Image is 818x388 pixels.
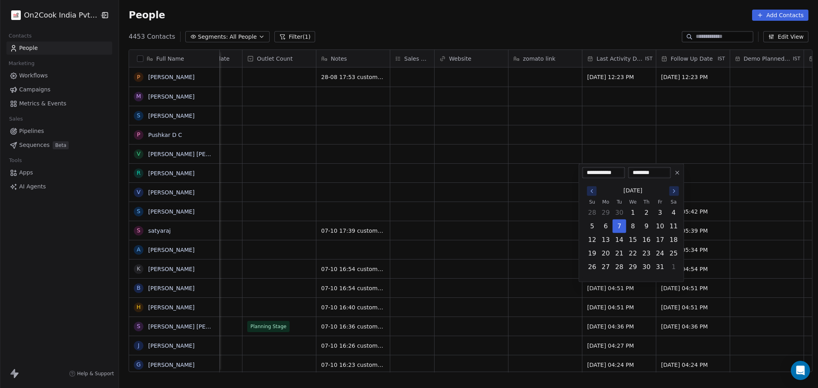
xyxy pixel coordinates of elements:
[600,261,612,273] button: Monday, October 27th, 2025
[586,198,599,206] th: Sunday
[599,198,613,206] th: Monday
[654,247,667,260] button: Friday, October 24th, 2025
[586,234,599,246] button: Sunday, October 12th, 2025
[613,234,626,246] button: Tuesday, October 14th, 2025
[586,220,599,233] button: Sunday, October 5th, 2025
[640,234,653,246] button: Thursday, October 16th, 2025
[586,198,681,274] table: October 2025
[640,198,653,206] th: Thursday
[613,206,626,219] button: Tuesday, September 30th, 2025
[654,261,667,273] button: Friday, October 31st, 2025
[654,206,667,219] button: Friday, October 3rd, 2025
[627,261,639,273] button: Wednesday, October 29th, 2025
[623,186,642,195] span: [DATE]
[667,220,680,233] button: Saturday, October 11th, 2025
[640,206,653,219] button: Thursday, October 2nd, 2025
[586,206,599,219] button: Sunday, September 28th, 2025
[667,206,680,219] button: Saturday, October 4th, 2025
[613,247,626,260] button: Tuesday, October 21st, 2025
[626,198,640,206] th: Wednesday
[627,220,639,233] button: Wednesday, October 8th, 2025
[613,198,626,206] th: Tuesday
[669,186,679,196] button: Go to the Next Month
[654,234,667,246] button: Friday, October 17th, 2025
[600,206,612,219] button: Monday, September 29th, 2025
[667,247,680,260] button: Saturday, October 25th, 2025
[586,247,599,260] button: Sunday, October 19th, 2025
[640,247,653,260] button: Thursday, October 23rd, 2025
[600,234,612,246] button: Monday, October 13th, 2025
[586,261,599,273] button: Sunday, October 26th, 2025
[600,220,612,233] button: Monday, October 6th, 2025
[613,220,626,233] button: Today, Tuesday, October 7th, 2025, selected
[600,247,612,260] button: Monday, October 20th, 2025
[667,234,680,246] button: Saturday, October 18th, 2025
[667,198,681,206] th: Saturday
[667,261,680,273] button: Saturday, November 1st, 2025
[640,220,653,233] button: Thursday, October 9th, 2025
[640,261,653,273] button: Thursday, October 30th, 2025
[627,234,639,246] button: Wednesday, October 15th, 2025
[654,220,667,233] button: Friday, October 10th, 2025
[627,206,639,219] button: Wednesday, October 1st, 2025
[587,186,597,196] button: Go to the Previous Month
[627,247,639,260] button: Wednesday, October 22nd, 2025
[613,261,626,273] button: Tuesday, October 28th, 2025
[653,198,667,206] th: Friday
